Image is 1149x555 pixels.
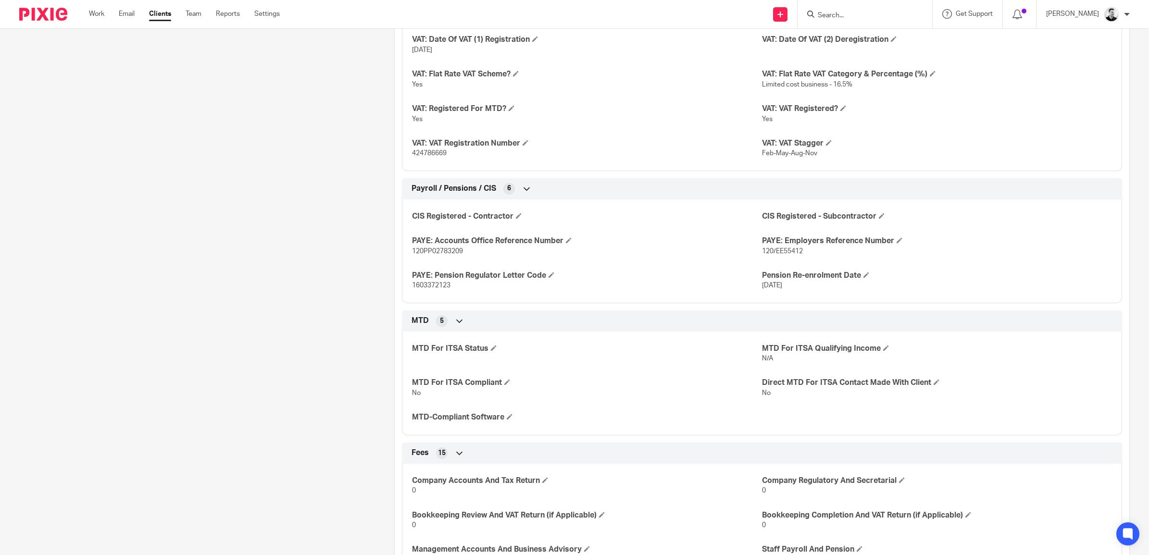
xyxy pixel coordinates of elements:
[412,448,429,458] span: Fees
[412,316,429,326] span: MTD
[412,487,416,494] span: 0
[762,355,773,362] span: N/A
[412,248,463,255] span: 120PP02783209
[762,236,1112,246] h4: PAYE: Employers Reference Number
[89,9,104,19] a: Work
[412,47,432,53] span: [DATE]
[412,544,762,555] h4: Management Accounts And Business Advisory
[762,282,782,289] span: [DATE]
[762,378,1112,388] h4: Direct MTD For ITSA Contact Made With Client
[412,150,447,157] span: 424786669
[412,378,762,388] h4: MTD For ITSA Compliant
[1104,7,1119,22] img: Dave_2025.jpg
[412,412,762,422] h4: MTD-Compliant Software
[412,271,762,281] h4: PAYE: Pension Regulator Letter Code
[412,184,496,194] span: Payroll / Pensions / CIS
[762,344,1112,354] h4: MTD For ITSA Qualifying Income
[507,184,511,193] span: 6
[412,344,762,354] h4: MTD For ITSA Status
[412,69,762,79] h4: VAT: Flat Rate VAT Scheme?
[412,236,762,246] h4: PAYE: Accounts Office Reference Number
[254,9,280,19] a: Settings
[762,544,1112,555] h4: Staff Payroll And Pension
[216,9,240,19] a: Reports
[412,282,450,289] span: 1603372123
[438,448,446,458] span: 15
[412,81,423,88] span: Yes
[762,510,1112,520] h4: Bookkeeping Completion And VAT Return (if Applicable)
[149,9,171,19] a: Clients
[762,104,1112,114] h4: VAT: VAT Registered?
[762,487,766,494] span: 0
[412,522,416,529] span: 0
[1046,9,1099,19] p: [PERSON_NAME]
[762,271,1112,281] h4: Pension Re-enrolment Date
[762,35,1112,45] h4: VAT: Date Of VAT (2) Deregistration
[762,69,1112,79] h4: VAT: Flat Rate VAT Category & Percentage (%)
[956,11,993,17] span: Get Support
[186,9,201,19] a: Team
[412,35,762,45] h4: VAT: Date Of VAT (1) Registration
[19,8,67,21] img: Pixie
[412,390,421,396] span: No
[412,116,423,123] span: Yes
[412,138,762,148] h4: VAT: VAT Registration Number
[817,12,903,20] input: Search
[440,316,444,326] span: 5
[762,211,1112,222] h4: CIS Registered - Subcontractor
[762,248,803,255] span: 120/EE55412
[762,81,852,88] span: Limited cost business - 16.5%
[762,138,1112,148] h4: VAT: VAT Stagger
[412,476,762,486] h4: Company Accounts And Tax Return
[412,104,762,114] h4: VAT: Registered For MTD?
[762,150,817,157] span: Feb-May-Aug-Nov
[412,510,762,520] h4: Bookkeeping Review And VAT Return (if Applicable)
[762,116,773,123] span: Yes
[762,522,766,529] span: 0
[412,211,762,222] h4: CIS Registered - Contractor
[762,390,771,396] span: No
[119,9,135,19] a: Email
[762,476,1112,486] h4: Company Regulatory And Secretarial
